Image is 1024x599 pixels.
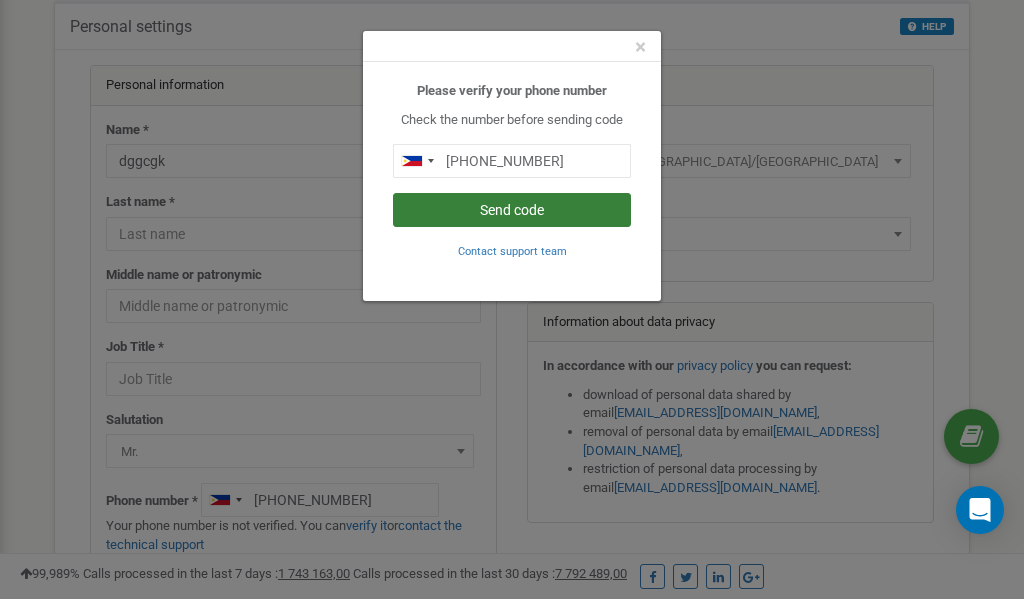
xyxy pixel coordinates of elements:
[393,144,631,178] input: 0905 123 4567
[956,486,1004,534] div: Open Intercom Messenger
[393,111,631,130] p: Check the number before sending code
[635,35,646,59] span: ×
[393,193,631,227] button: Send code
[417,83,607,98] b: Please verify your phone number
[394,145,440,177] div: Telephone country code
[458,243,567,258] a: Contact support team
[458,245,567,258] small: Contact support team
[635,37,646,58] button: Close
